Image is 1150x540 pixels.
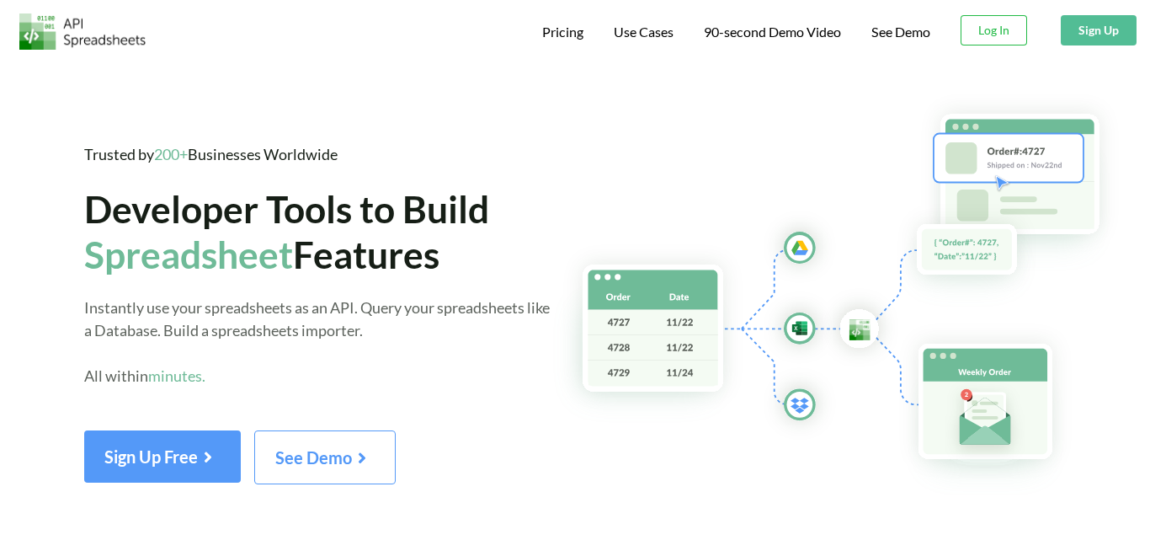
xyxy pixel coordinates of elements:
img: Hero Spreadsheet Flow [552,93,1150,495]
span: minutes. [148,366,205,385]
span: Spreadsheet [84,232,293,276]
span: Sign Up Free [104,446,221,467]
button: See Demo [254,430,396,484]
a: See Demo [254,453,396,468]
button: Log In [961,15,1027,45]
span: Use Cases [614,24,673,40]
span: See Demo [275,447,375,468]
span: 90-second Demo Video [704,25,841,39]
button: Sign Up Free [84,430,241,483]
button: Sign Up [1061,15,1137,45]
span: Pricing [542,24,583,40]
span: Trusted by Businesses Worldwide [84,145,338,163]
span: 200+ [154,145,188,163]
img: Logo.png [19,13,146,50]
span: Developer Tools to Build Features [84,186,489,275]
a: See Demo [871,24,930,41]
span: Instantly use your spreadsheets as an API. Query your spreadsheets like a Database. Build a sprea... [84,298,550,385]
